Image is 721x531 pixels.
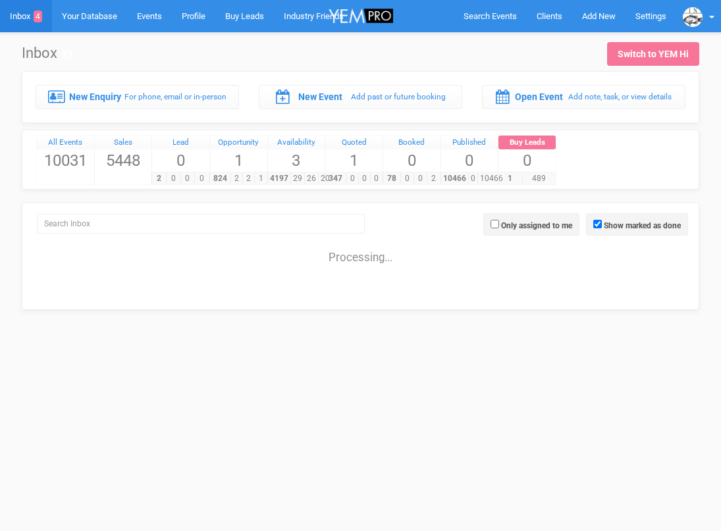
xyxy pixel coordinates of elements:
[441,136,498,150] a: Published
[358,172,371,185] span: 0
[267,172,291,185] span: 4197
[522,172,556,185] span: 489
[498,136,556,150] a: Buy Leads
[515,90,563,103] label: Open Event
[464,11,517,21] span: Search Events
[318,172,333,185] span: 20
[180,172,196,185] span: 0
[325,136,383,150] a: Quoted
[259,85,462,109] a: New Event Add past or future booking
[209,172,231,185] span: 824
[441,172,469,185] span: 10466
[210,149,267,172] span: 1
[325,149,383,172] span: 1
[604,220,681,232] label: Show marked as done
[582,11,616,21] span: Add New
[325,172,346,185] span: 347
[290,172,305,185] span: 29
[298,90,342,103] label: New Event
[37,214,365,234] input: Search Inbox
[414,172,427,185] span: 0
[230,172,243,185] span: 2
[383,149,441,172] span: 0
[152,136,209,150] a: Lead
[346,172,358,185] span: 0
[482,85,685,109] a: Open Event Add note, task, or view details
[304,172,319,185] span: 26
[683,7,703,27] img: data
[254,172,267,185] span: 1
[498,149,556,172] span: 0
[69,90,121,103] label: New Enquiry
[441,149,498,172] span: 0
[152,149,209,172] span: 0
[34,11,42,22] span: 4
[383,172,401,185] span: 78
[537,11,562,21] span: Clients
[400,172,414,185] span: 0
[37,149,94,172] span: 10031
[351,92,446,101] small: Add past or future booking
[95,149,152,172] span: 5448
[37,136,94,150] a: All Events
[151,172,167,185] span: 2
[194,172,209,185] span: 0
[268,136,325,150] a: Availability
[124,92,227,101] small: For phone, email or in-person
[568,92,672,101] small: Add note, task, or view details
[618,47,689,61] div: Switch to YEM Hi
[242,172,255,185] span: 2
[36,85,239,109] a: New Enquiry For phone, email or in-person
[370,172,383,185] span: 0
[268,149,325,172] span: 3
[26,237,695,263] div: Processing...
[166,172,181,185] span: 0
[468,172,478,185] span: 0
[477,172,506,185] span: 10466
[383,136,441,150] a: Booked
[501,220,572,232] label: Only assigned to me
[498,172,522,185] span: 1
[427,172,441,185] span: 2
[607,42,699,66] a: Switch to YEM Hi
[95,136,152,150] a: Sales
[210,136,267,150] a: Opportunity
[22,45,72,61] h1: Inbox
